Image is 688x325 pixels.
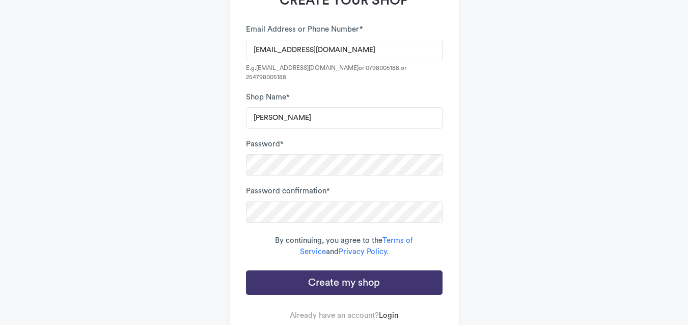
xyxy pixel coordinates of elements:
label: Password confirmation [246,186,330,197]
div: Already have an account? [246,310,443,322]
a: Privacy Policy. [339,248,389,256]
label: Password [246,139,284,151]
label: Email Address or Phone Number [246,24,363,36]
button: Create my shop [246,270,443,295]
div: By continuing, you agree to the and [246,235,443,258]
a: Login [379,312,398,319]
label: Shop Name [246,92,290,104]
small: E.g. [EMAIL_ADDRESS][DOMAIN_NAME] or 0798005188 or 254798005188 [246,63,443,82]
